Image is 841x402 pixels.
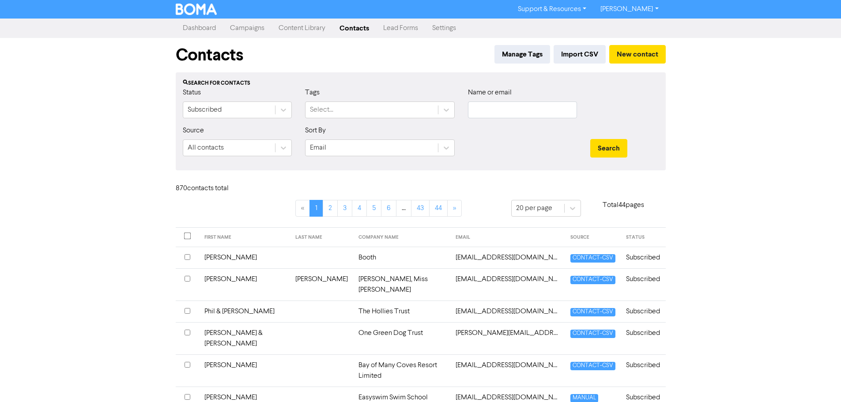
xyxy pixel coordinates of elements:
button: Import CSV [554,45,606,64]
h1: Contacts [176,45,243,65]
td: The Hollies Trust [353,301,450,322]
div: 20 per page [516,203,552,214]
th: FIRST NAME [199,228,290,247]
th: SOURCE [565,228,621,247]
td: [PERSON_NAME] [199,268,290,301]
th: EMAIL [450,228,565,247]
a: Page 5 [366,200,381,217]
a: Support & Resources [511,2,593,16]
span: CONTACT-CSV [570,308,615,316]
th: COMPANY NAME [353,228,450,247]
button: New contact [609,45,666,64]
td: [PERSON_NAME] [290,268,353,301]
label: Tags [305,87,320,98]
span: CONTACT-CSV [570,276,615,284]
a: Dashboard [176,19,223,37]
td: accounts@bayofmanycoves.co.nz [450,354,565,387]
td: Booth [353,247,450,268]
a: Contacts [332,19,376,37]
td: Subscribed [621,247,665,268]
div: Email [310,143,326,153]
span: CONTACT-CSV [570,254,615,263]
span: CONTACT-CSV [570,330,615,338]
div: All contacts [188,143,224,153]
td: Bay of Many Coves Resort Limited [353,354,450,387]
td: aadcooke@gmail.com [450,301,565,322]
div: Subscribed [188,105,222,115]
td: Subscribed [621,268,665,301]
a: Page 3 [337,200,352,217]
a: Page 1 is your current page [309,200,323,217]
td: 29banstead@gmail.com [450,268,565,301]
button: Manage Tags [494,45,550,64]
td: aaron.dan.c@gmail.com [450,322,565,354]
label: Name or email [468,87,512,98]
h6: 870 contact s total [176,184,246,193]
td: 1410catz@gmail.com [450,247,565,268]
td: Phil & [PERSON_NAME] [199,301,290,322]
td: [PERSON_NAME] & [PERSON_NAME] [199,322,290,354]
a: Page 2 [323,200,338,217]
div: Search for contacts [183,79,659,87]
th: LAST NAME [290,228,353,247]
th: STATUS [621,228,665,247]
a: Page 44 [429,200,448,217]
a: Page 6 [381,200,396,217]
a: » [447,200,462,217]
iframe: Chat Widget [797,360,841,402]
a: Settings [425,19,463,37]
td: [PERSON_NAME], Miss [PERSON_NAME] [353,268,450,301]
label: Sort By [305,125,326,136]
p: Total 44 pages [581,200,666,210]
img: BOMA Logo [176,4,217,15]
span: CONTACT-CSV [570,362,615,370]
label: Source [183,125,204,136]
a: Lead Forms [376,19,425,37]
label: Status [183,87,201,98]
a: Page 43 [411,200,430,217]
td: Subscribed [621,354,665,387]
td: [PERSON_NAME] [199,247,290,268]
div: Select... [310,105,333,115]
td: Subscribed [621,301,665,322]
a: Campaigns [223,19,272,37]
a: Page 4 [352,200,367,217]
a: Content Library [272,19,332,37]
td: One Green Dog Trust [353,322,450,354]
a: [PERSON_NAME] [593,2,665,16]
td: [PERSON_NAME] [199,354,290,387]
button: Search [590,139,627,158]
td: Subscribed [621,322,665,354]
